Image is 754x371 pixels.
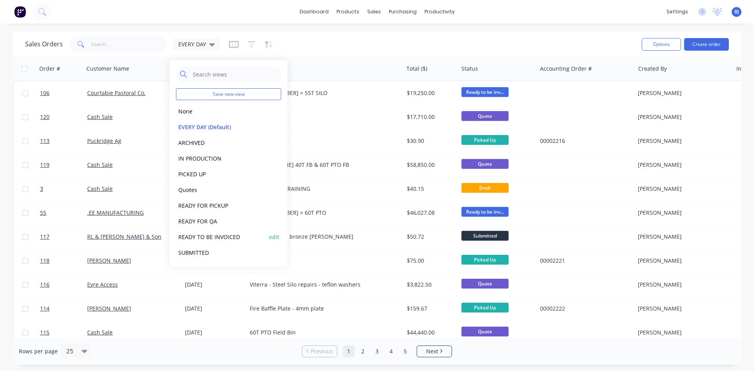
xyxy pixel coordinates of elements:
ul: Pagination [299,345,455,357]
a: 116 [40,273,87,296]
a: RL & [PERSON_NAME] & Son [87,233,161,240]
div: 40T Silo [250,113,393,121]
div: Steel Sale [250,137,393,145]
span: Quote [461,279,509,289]
button: Options [642,38,681,51]
div: $58,850.00 [407,161,453,169]
button: READY FOR QA [176,217,265,226]
div: Viterra - Steel Silo repairs - teflon washers [250,281,393,289]
span: 113 [40,137,49,145]
div: $40.15 [407,185,453,193]
span: Ready to be inv... [461,207,509,217]
span: 116 [40,281,49,289]
a: Page 4 [385,345,397,357]
a: Cash Sale [87,161,113,168]
div: $75.00 [407,257,453,265]
a: Page 2 [357,345,369,357]
button: READY TO BE INVOICED [176,232,265,241]
div: $17,710.00 [407,113,453,121]
a: 3 [40,177,87,201]
div: $159.67 [407,305,453,313]
div: productivity [421,6,459,18]
span: Quote [461,159,509,169]
a: 117 [40,225,87,249]
div: $50.72 [407,233,453,241]
span: 119 [40,161,49,169]
span: Quote [461,327,509,336]
div: [PERSON_NAME] [638,329,725,336]
a: .EE MANUFACTURING [87,209,144,216]
span: Previous [311,347,333,355]
div: Total ($) [406,65,427,73]
div: 00002216 [540,137,627,145]
a: 106 [40,81,87,105]
a: 115 [40,321,87,344]
a: Previous page [302,347,337,355]
span: Picked Up [461,255,509,265]
button: edit [269,233,279,241]
span: Picked Up [461,135,509,145]
div: $44,440.00 [407,329,453,336]
span: 117 [40,233,49,241]
div: Created By [638,65,667,73]
a: 114 [40,297,87,320]
a: 113 [40,129,87,153]
span: Rows per page [19,347,58,355]
div: Order # [39,65,60,73]
a: Cash Sale [87,329,113,336]
button: ARCHIVED [176,138,265,147]
button: Create order [684,38,729,51]
span: 106 [40,89,49,97]
div: Auger repairs- bronze [PERSON_NAME] [250,233,393,241]
a: [PERSON_NAME] [87,305,131,312]
a: 120 [40,105,87,129]
div: 60T PTO Field Bin [250,329,393,336]
span: BJ [734,8,739,15]
div: [DATE] [185,281,243,289]
div: [PERSON_NAME] [638,161,725,169]
button: Quotes [176,185,265,194]
div: [PERSON_NAME] [638,257,725,265]
span: Ready to be inv... [461,87,509,97]
div: [PERSON_NAME] [638,89,725,97]
button: READY FOR PICKUP [176,201,265,210]
div: steel sale [250,257,393,265]
div: $46,027.08 [407,209,453,217]
a: 55 [40,201,87,225]
div: Customer Name [86,65,129,73]
span: 115 [40,329,49,336]
button: None [176,107,265,116]
div: products [333,6,363,18]
span: 55 [40,209,46,217]
div: [PERSON_NAME] [638,281,725,289]
span: 3 [40,185,43,193]
div: [PERSON_NAME] [638,305,725,313]
h1: Sales Orders [25,40,63,48]
div: $30.90 [407,137,453,145]
div: [PHONE_NUMBER] = 55T SILO [250,89,393,97]
div: [PERSON_NAME] 40T FB & 60T PTO FB [250,161,393,169]
div: Fire Baffle Plate - 4mm plate [250,305,393,313]
div: $19,250.00 [407,89,453,97]
div: [PHONE_NUMBER] = 60T PTO [250,209,393,217]
div: [PERSON_NAME] [638,209,725,217]
img: Factory [14,6,26,18]
div: 00002222 [540,305,627,313]
div: [PERSON_NAME] [638,185,725,193]
input: Search... [91,37,168,52]
a: Cash Sale [87,113,113,121]
div: [PERSON_NAME] [638,113,725,121]
a: Courtabie Pastoral Co. [87,89,146,97]
a: dashboard [296,6,333,18]
div: [DATE] [185,305,243,313]
div: [DATE] [185,329,243,336]
span: Submitted [461,231,509,241]
input: Search views [192,66,277,82]
span: Quote [461,111,509,121]
a: Next page [417,347,452,355]
button: PICKED UP [176,170,265,179]
span: 114 [40,305,49,313]
span: 118 [40,257,49,265]
div: [PERSON_NAME] [638,137,725,145]
span: Picked Up [461,303,509,313]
